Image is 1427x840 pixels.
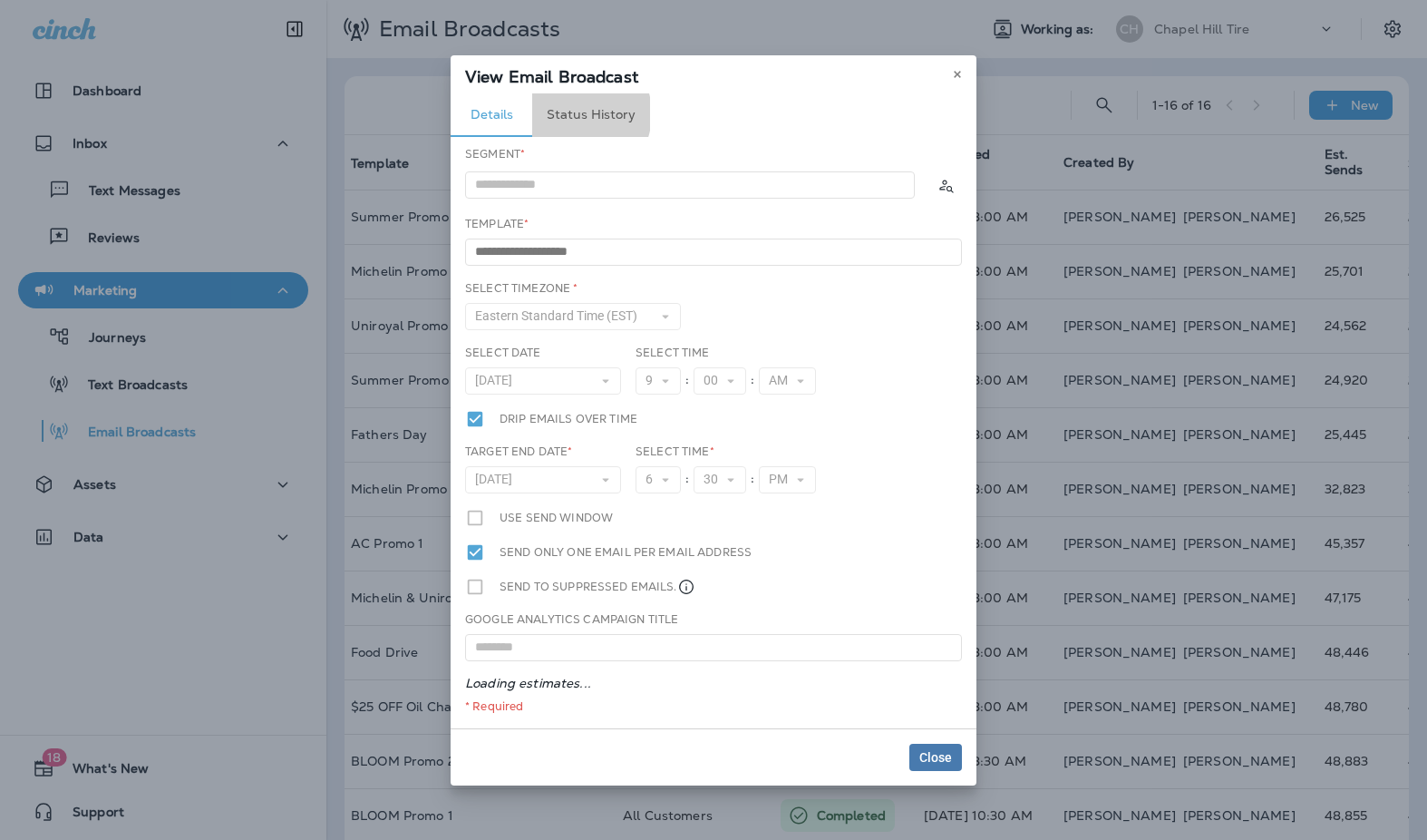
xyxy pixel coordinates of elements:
div: : [681,466,694,493]
button: 00 [694,367,746,395]
button: Close [909,744,962,771]
em: Loading estimates... [465,675,591,691]
span: 6 [646,472,660,487]
button: PM [759,466,816,493]
label: Select Date [465,346,541,360]
span: Eastern Standard Time (EST) [475,308,645,324]
button: [DATE] [465,367,621,395]
label: Use send window [500,508,613,528]
label: Select Time [636,346,710,360]
div: : [746,367,759,395]
span: PM [769,472,795,487]
label: Segment [465,147,525,161]
span: Close [919,751,952,764]
div: : [681,367,694,395]
button: Calculate the estimated number of emails to be sent based on selected segment. (This could take a... [929,169,962,201]
label: Target End Date [465,444,572,459]
label: Google Analytics Campaign Title [465,612,678,627]
button: Status History [532,93,650,137]
label: Drip emails over time [500,409,637,429]
div: * Required [465,699,962,714]
button: 30 [694,466,746,493]
span: 30 [704,472,725,487]
label: Send to suppressed emails. [500,577,695,597]
span: [DATE] [475,373,519,388]
label: Select Timezone [465,281,578,296]
button: Details [451,93,532,137]
div: View Email Broadcast [451,55,976,93]
span: [DATE] [475,472,519,487]
span: 00 [704,373,725,388]
button: [DATE] [465,466,621,493]
button: Eastern Standard Time (EST) [465,303,681,330]
span: AM [769,373,795,388]
label: Select Time [636,444,714,459]
button: AM [759,367,816,395]
button: 6 [636,466,681,493]
span: 9 [646,373,660,388]
div: : [746,466,759,493]
label: Send only one email per email address [500,542,752,562]
label: Template [465,217,529,231]
button: 9 [636,367,681,395]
